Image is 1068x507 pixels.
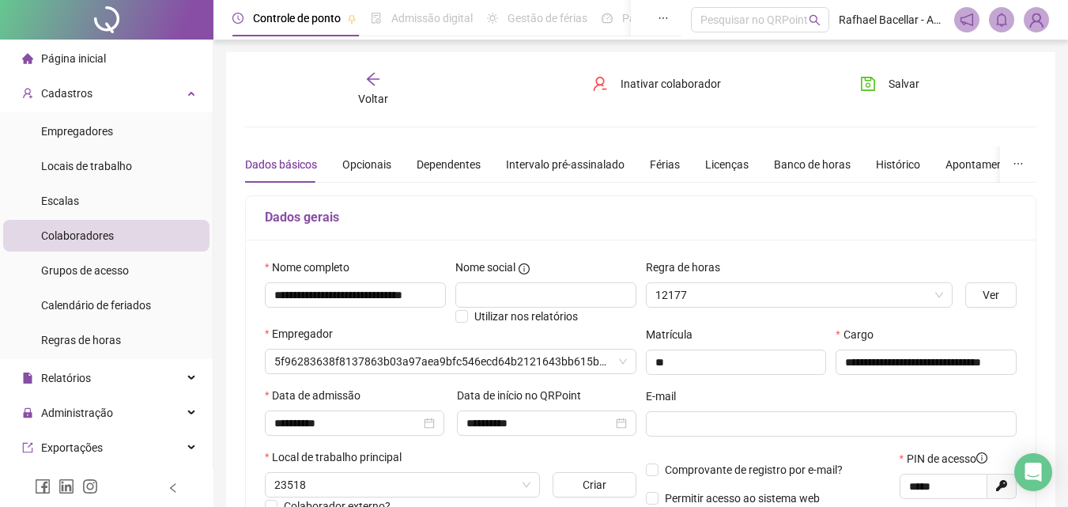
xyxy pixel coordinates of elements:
[41,195,79,207] span: Escalas
[983,286,999,304] span: Ver
[253,12,341,25] span: Controle de ponto
[41,87,92,100] span: Cadastros
[907,450,987,467] span: PIN de acesso
[960,13,974,27] span: notification
[22,53,33,64] span: home
[665,492,820,505] span: Permitir acesso ao sistema web
[232,13,243,24] span: clock-circle
[41,441,103,454] span: Exportações
[994,13,1009,27] span: bell
[1013,158,1024,169] span: ellipsis
[965,282,1017,308] button: Ver
[265,208,1017,227] h5: Dados gerais
[506,156,625,173] div: Intervalo pré-assinalado
[583,476,606,494] span: Criar
[41,334,121,346] span: Regras de horas
[391,12,473,25] span: Admissão digital
[371,13,382,24] span: file-done
[265,325,343,342] label: Empregador
[274,473,530,497] span: 23518
[41,125,113,138] span: Empregadores
[519,263,530,274] span: info-circle
[976,452,987,463] span: info-circle
[508,12,587,25] span: Gestão de férias
[274,350,627,373] span: 5f96283638f8137863b03a97aea9bfc546ecd64b2121643bb615ba628b147e08
[945,156,1019,173] div: Apontamentos
[457,387,591,404] label: Data de início no QRPoint
[22,442,33,453] span: export
[665,463,843,476] span: Comprovante de registro por e-mail?
[622,12,684,25] span: Painel do DP
[487,13,498,24] span: sun
[347,14,357,24] span: pushpin
[265,387,371,404] label: Data de admissão
[22,88,33,99] span: user-add
[417,156,481,173] div: Dependentes
[82,479,98,494] span: instagram
[41,160,132,172] span: Locais de trabalho
[876,156,920,173] div: Histórico
[860,76,876,92] span: save
[705,156,749,173] div: Licenças
[646,388,686,405] label: E-mail
[655,283,944,307] span: 12177
[580,71,733,96] button: Inativar colaborador
[621,75,721,93] span: Inativar colaborador
[836,326,883,343] label: Cargo
[1000,146,1036,183] button: ellipsis
[58,479,74,494] span: linkedin
[41,52,106,65] span: Página inicial
[342,156,391,173] div: Opcionais
[1014,453,1052,491] div: Open Intercom Messenger
[365,71,381,87] span: arrow-left
[1025,8,1048,32] img: 17291
[41,372,91,384] span: Relatórios
[358,93,388,105] span: Voltar
[22,373,33,384] span: file
[592,76,608,92] span: user-delete
[646,326,703,343] label: Matrícula
[41,407,113,419] span: Administração
[41,299,151,312] span: Calendário de feriados
[889,75,919,93] span: Salvar
[848,71,931,96] button: Salvar
[168,482,179,494] span: left
[839,11,945,28] span: Rafhael Bacellar - Assunção Promotora
[22,407,33,418] span: lock
[774,156,851,173] div: Banco de horas
[474,310,578,323] span: Utilizar nos relatórios
[646,259,730,276] label: Regra de horas
[265,259,360,276] label: Nome completo
[245,156,317,173] div: Dados básicos
[602,13,613,24] span: dashboard
[658,13,669,24] span: ellipsis
[265,448,412,466] label: Local de trabalho principal
[41,229,114,242] span: Colaboradores
[553,472,636,498] button: Criar
[455,259,515,276] span: Nome social
[650,156,680,173] div: Férias
[41,264,129,277] span: Grupos de acesso
[35,479,51,494] span: facebook
[809,14,821,26] span: search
